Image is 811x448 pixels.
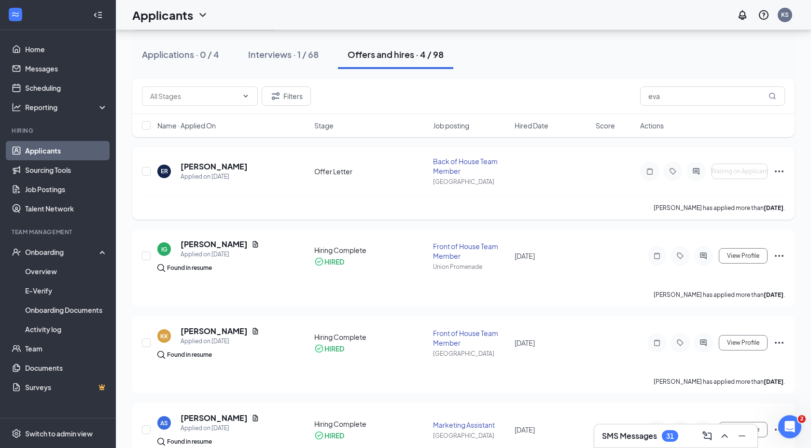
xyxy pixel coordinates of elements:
span: Name · Applied On [157,121,216,130]
svg: MagnifyingGlass [769,92,776,100]
div: Back of House Team Member [433,156,508,176]
button: View Profile [719,422,768,437]
div: Offers and hires · 4 / 98 [348,48,444,60]
div: Applications · 0 / 4 [142,48,219,60]
div: ER [161,167,168,175]
div: Hiring Complete [314,332,428,342]
div: Union Promenade [433,263,508,271]
h3: SMS Messages [602,431,657,441]
div: [GEOGRAPHIC_DATA] [433,350,508,358]
div: Marketing Assistant [433,420,508,430]
div: Interviews · 1 / 68 [248,48,319,60]
svg: ActiveChat [698,339,709,347]
span: Score [596,121,615,130]
svg: WorkstreamLogo [11,10,20,19]
a: Sourcing Tools [25,160,108,180]
svg: Ellipses [773,166,785,177]
span: Waiting on Applicant [711,168,769,175]
span: Job posting [433,121,469,130]
input: Search in offers and hires [640,86,785,106]
div: Onboarding [25,247,99,257]
svg: Note [644,168,656,175]
div: HIRED [324,257,344,266]
svg: ChevronUp [719,430,730,442]
div: Hiring Complete [314,245,428,255]
a: Talent Network [25,199,108,218]
b: [DATE] [764,378,783,385]
div: Applied on [DATE] [181,336,259,346]
svg: UserCheck [12,247,21,257]
div: Found in resume [167,263,212,273]
div: Applied on [DATE] [181,172,248,182]
div: 31 [666,432,674,440]
div: Switch to admin view [25,429,93,438]
svg: Document [252,414,259,422]
button: Waiting on Applicant [712,164,768,179]
div: Hiring [12,126,106,135]
div: Offer Letter [314,167,428,176]
svg: Notifications [737,9,748,21]
svg: CheckmarkCircle [314,344,324,353]
h5: [PERSON_NAME] [181,239,248,250]
div: Reporting [25,102,108,112]
div: Hiring Complete [314,419,428,429]
div: Applied on [DATE] [181,423,259,433]
svg: Analysis [12,102,21,112]
p: [PERSON_NAME] has applied more than . [654,378,785,386]
div: Found in resume [167,437,212,447]
b: [DATE] [764,291,783,298]
div: Front of House Team Member [433,328,508,348]
svg: Document [252,240,259,248]
svg: Note [651,252,663,260]
svg: Tag [674,339,686,347]
h5: [PERSON_NAME] [181,326,248,336]
p: [PERSON_NAME] has applied more than . [654,291,785,299]
a: Team [25,339,108,358]
div: Team Management [12,228,106,236]
div: Applied on [DATE] [181,250,259,259]
span: 2 [798,415,806,423]
h1: Applicants [132,7,193,23]
span: [DATE] [515,338,535,347]
h5: [PERSON_NAME] [181,161,248,172]
h5: [PERSON_NAME] [181,413,248,423]
div: [GEOGRAPHIC_DATA] [433,432,508,440]
span: Stage [314,121,334,130]
span: Hired Date [515,121,548,130]
iframe: Intercom live chat [778,415,801,438]
svg: Settings [12,429,21,438]
b: [DATE] [764,204,783,211]
div: [GEOGRAPHIC_DATA] [433,178,508,186]
p: [PERSON_NAME] has applied more than . [654,204,785,212]
svg: ChevronDown [197,9,209,21]
a: Activity log [25,320,108,339]
span: View Profile [727,252,759,259]
a: Home [25,40,108,59]
a: Overview [25,262,108,281]
a: Onboarding Documents [25,300,108,320]
svg: Collapse [93,10,103,20]
span: Actions [640,121,664,130]
button: Minimize [734,428,750,444]
svg: Tag [667,168,679,175]
a: SurveysCrown [25,378,108,397]
div: HIRED [324,344,344,353]
svg: Note [651,339,663,347]
button: ComposeMessage [699,428,715,444]
a: Applicants [25,141,108,160]
button: View Profile [719,248,768,264]
svg: Ellipses [773,250,785,262]
svg: Filter [270,90,281,102]
svg: ComposeMessage [701,430,713,442]
a: E-Verify [25,281,108,300]
a: Job Postings [25,180,108,199]
button: View Profile [719,335,768,350]
svg: Tag [674,252,686,260]
svg: ChevronDown [242,92,250,100]
svg: QuestionInfo [758,9,769,21]
img: search.bf7aa3482b7795d4f01b.svg [157,264,165,272]
svg: Ellipses [773,337,785,349]
div: IG [161,245,168,253]
svg: Document [252,327,259,335]
svg: Minimize [736,430,748,442]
